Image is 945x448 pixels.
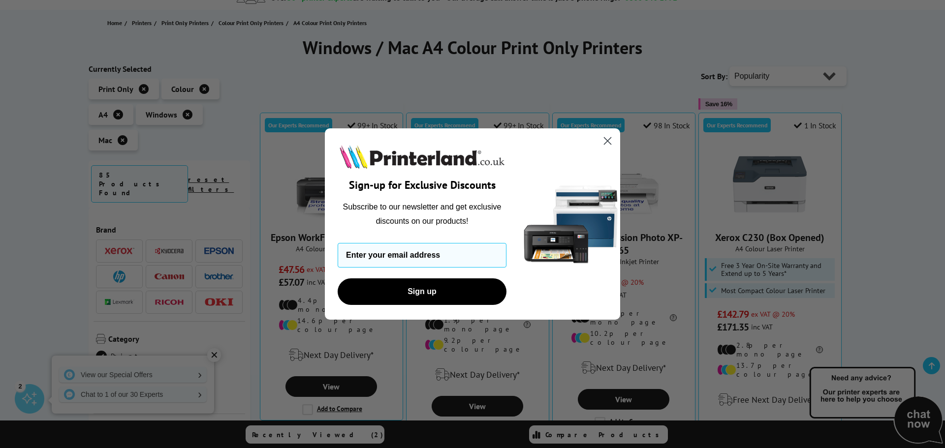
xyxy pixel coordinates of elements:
img: Printerland.co.uk [338,143,506,171]
img: 5290a21f-4df8-4860-95f4-ea1e8d0e8904.png [522,128,620,320]
span: Sign-up for Exclusive Discounts [349,178,496,192]
button: Close dialog [599,132,616,149]
span: Subscribe to our newsletter and get exclusive discounts on our products! [343,203,502,225]
input: Enter your email address [338,243,506,268]
button: Sign up [338,278,506,305]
